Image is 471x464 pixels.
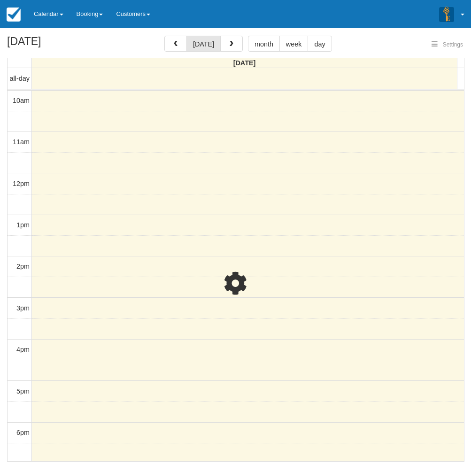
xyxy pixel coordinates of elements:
span: 1pm [16,221,30,229]
span: 5pm [16,387,30,395]
button: Settings [426,38,469,52]
span: 10am [13,97,30,104]
img: A3 [439,7,454,22]
button: day [308,36,332,52]
span: 12pm [13,180,30,187]
img: checkfront-main-nav-mini-logo.png [7,8,21,22]
span: 11am [13,138,30,146]
span: [DATE] [233,59,256,67]
span: all-day [10,75,30,82]
span: 4pm [16,346,30,353]
span: 3pm [16,304,30,312]
button: month [248,36,280,52]
span: Settings [443,41,463,48]
button: week [279,36,309,52]
h2: [DATE] [7,36,126,53]
span: 2pm [16,263,30,270]
span: 6pm [16,429,30,436]
button: [DATE] [186,36,221,52]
